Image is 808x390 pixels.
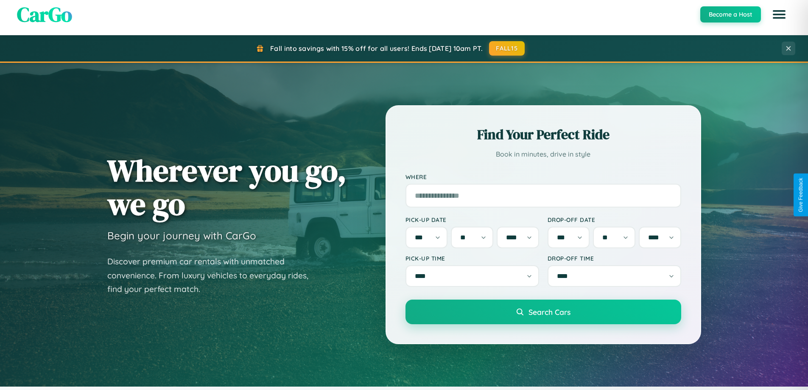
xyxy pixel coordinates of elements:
label: Drop-off Date [548,216,681,223]
p: Book in minutes, drive in style [405,148,681,160]
button: Become a Host [700,6,761,22]
h2: Find Your Perfect Ride [405,125,681,144]
p: Discover premium car rentals with unmatched convenience. From luxury vehicles to everyday rides, ... [107,255,319,296]
button: FALL15 [489,41,525,56]
span: Search Cars [528,307,570,317]
button: Search Cars [405,300,681,324]
h1: Wherever you go, we go [107,154,347,221]
label: Drop-off Time [548,255,681,262]
span: Fall into savings with 15% off for all users! Ends [DATE] 10am PT. [270,44,483,53]
label: Pick-up Date [405,216,539,223]
h3: Begin your journey with CarGo [107,229,256,242]
div: Give Feedback [798,178,804,212]
button: Open menu [767,3,791,26]
span: CarGo [17,0,72,28]
label: Where [405,173,681,180]
label: Pick-up Time [405,255,539,262]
